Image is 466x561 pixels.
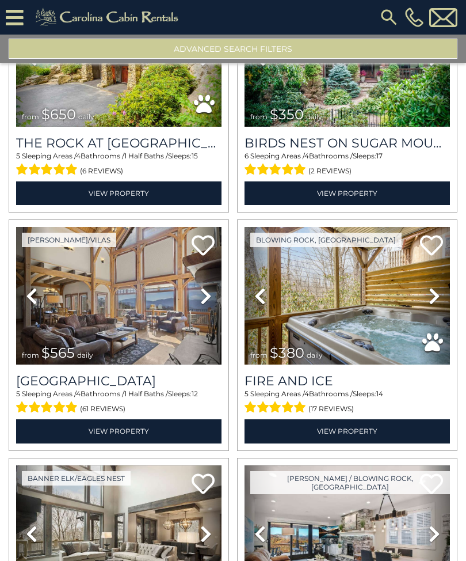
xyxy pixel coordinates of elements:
span: 5 [245,389,249,398]
span: $380 [270,344,304,361]
h3: The Rock at Eagles Nest [16,135,221,151]
a: The Rock at [GEOGRAPHIC_DATA] [16,135,221,151]
a: Banner Elk/Eagles Nest [22,471,131,486]
a: View Property [245,181,450,205]
a: Add to favorites [192,234,215,259]
span: (6 reviews) [80,164,123,179]
span: from [22,351,39,359]
span: daily [78,112,94,121]
span: (17 reviews) [308,401,354,416]
span: daily [307,351,323,359]
span: $350 [270,106,304,123]
span: $650 [41,106,76,123]
span: 17 [376,151,383,160]
img: thumbnail_164090335.jpeg [245,227,450,365]
a: [PHONE_NUMBER] [402,7,426,27]
span: 5 [16,389,20,398]
span: (61 reviews) [80,401,125,416]
span: 4 [304,151,309,160]
a: View Property [16,419,221,443]
a: View Property [16,181,221,205]
div: Sleeping Areas / Bathrooms / Sleeps: [245,151,450,179]
span: daily [77,351,93,359]
a: Add to favorites [192,472,215,497]
img: thumbnail_165422092.jpeg [16,227,221,365]
a: Add to favorites [420,234,443,259]
span: 1 Half Baths / [124,389,168,398]
span: 4 [76,151,81,160]
span: from [250,351,268,359]
span: daily [306,112,322,121]
div: Sleeping Areas / Bathrooms / Sleeps: [16,389,221,416]
a: Birds Nest On Sugar Mountain [245,135,450,151]
span: 12 [192,389,198,398]
span: $565 [41,344,75,361]
a: View Property [245,419,450,443]
button: Advanced Search Filters [9,39,457,59]
a: [PERSON_NAME]/Vilas [22,233,116,247]
span: 4 [76,389,81,398]
a: Blowing Rock, [GEOGRAPHIC_DATA] [250,233,402,247]
div: Sleeping Areas / Bathrooms / Sleeps: [16,151,221,179]
span: 1 Half Baths / [124,151,168,160]
img: Khaki-logo.png [29,6,188,29]
span: from [22,112,39,121]
img: search-regular.svg [379,7,399,28]
span: 5 [16,151,20,160]
span: (2 reviews) [308,164,352,179]
a: [PERSON_NAME] / Blowing Rock, [GEOGRAPHIC_DATA] [250,471,450,494]
span: 14 [376,389,383,398]
div: Sleeping Areas / Bathrooms / Sleeps: [245,389,450,416]
a: [GEOGRAPHIC_DATA] [16,373,221,389]
span: 6 [245,151,249,160]
span: 15 [192,151,198,160]
a: Fire And Ice [245,373,450,389]
span: 4 [304,389,309,398]
h3: Wilderness Lodge [16,373,221,389]
span: from [250,112,268,121]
